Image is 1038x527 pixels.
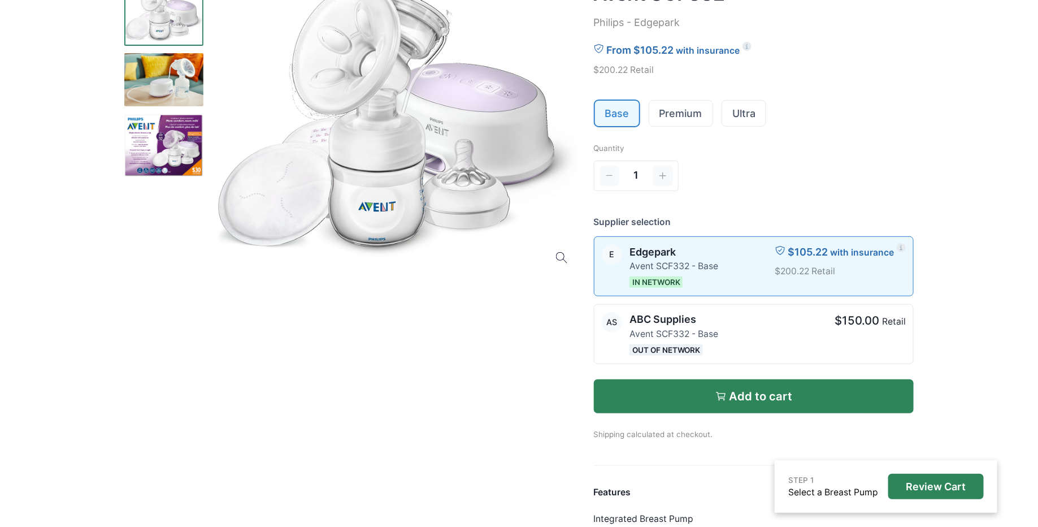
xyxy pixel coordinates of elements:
p: Philips - Edgepark [594,15,914,31]
p: $200.22 Retail [594,63,914,77]
span: 1 [633,168,639,183]
button: Review Cart [888,474,984,499]
p: Add to cart [729,390,792,403]
a: Premium [649,101,713,126]
span: Out of Network [629,344,703,356]
a: Select a Breast Pump [788,487,878,498]
p: $105.22 [788,245,828,260]
button: Increment [653,166,673,186]
p: ABC Supplies [629,312,718,327]
p: with insurance [830,246,894,260]
p: Avent SCF332 - Base [629,327,718,341]
span: In Network [629,277,683,288]
p: Edgepark [629,245,718,260]
button: Add to cart [594,379,914,413]
img: p8xktdatc5qvihr1wisn7n0qpc5j [124,114,203,178]
div: ABC Supplies [607,318,618,326]
div: Edgepark [610,250,615,258]
p: Retail [882,315,906,329]
p: Avent SCF332 - Base [629,260,718,273]
p: Supplier selection [594,215,914,229]
button: Decrement [600,166,620,186]
a: Ultra [722,101,766,126]
p: $150.00 [835,312,879,329]
a: ABC SuppliesABC SuppliesAvent SCF332 - BaseOut of Network$150.00Retail [594,304,914,364]
p: Shipping calculated at checkout. [594,413,914,440]
p: STEP 1 [788,474,878,486]
p: Quantity [594,142,914,154]
p: with insurance [676,44,740,58]
img: fjqt3luqs1s1fockw9rvj9w7pfkf [124,53,203,106]
button: Base [595,101,640,126]
p: Review Cart [906,481,966,493]
p: $200.22 Retail [775,265,906,278]
a: EdgeparkEdgeparkAvent SCF332 - BaseIn Network$105.22with insurance$200.22 Retail [594,236,914,296]
strong: Features [594,487,631,498]
p: From $105.22 [606,43,674,58]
